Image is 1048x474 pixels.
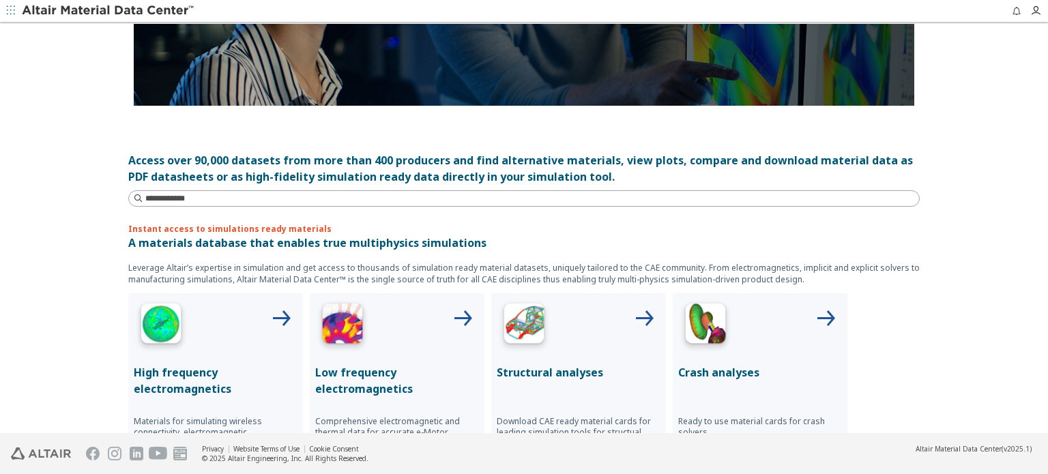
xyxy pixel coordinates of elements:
[202,444,224,454] a: Privacy
[128,293,303,468] button: High Frequency IconHigh frequency electromagneticsMaterials for simulating wireless connectivity,...
[678,416,842,438] p: Ready to use material cards for crash solvers
[309,444,359,454] a: Cookie Consent
[128,223,920,235] p: Instant access to simulations ready materials
[315,364,479,397] p: Low frequency electromagnetics
[128,235,920,251] p: A materials database that enables true multiphysics simulations
[678,364,842,381] p: Crash analyses
[673,293,847,468] button: Crash Analyses IconCrash analysesReady to use material cards for crash solvers
[315,416,479,449] p: Comprehensive electromagnetic and thermal data for accurate e-Motor simulations with Altair FLUX
[678,299,733,353] img: Crash Analyses Icon
[497,299,551,353] img: Structural Analyses Icon
[134,299,188,353] img: High Frequency Icon
[134,416,297,449] p: Materials for simulating wireless connectivity, electromagnetic compatibility, radar cross sectio...
[202,454,368,463] div: © 2025 Altair Engineering, Inc. All Rights Reserved.
[22,4,196,18] img: Altair Material Data Center
[128,152,920,185] div: Access over 90,000 datasets from more than 400 producers and find alternative materials, view plo...
[497,364,660,381] p: Structural analyses
[916,444,1032,454] div: (v2025.1)
[233,444,300,454] a: Website Terms of Use
[916,444,1002,454] span: Altair Material Data Center
[491,293,666,468] button: Structural Analyses IconStructural analysesDownload CAE ready material cards for leading simulati...
[310,293,484,468] button: Low Frequency IconLow frequency electromagneticsComprehensive electromagnetic and thermal data fo...
[315,299,370,353] img: Low Frequency Icon
[497,416,660,449] p: Download CAE ready material cards for leading simulation tools for structual analyses
[134,364,297,397] p: High frequency electromagnetics
[128,262,920,285] p: Leverage Altair’s expertise in simulation and get access to thousands of simulation ready materia...
[11,447,71,460] img: Altair Engineering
